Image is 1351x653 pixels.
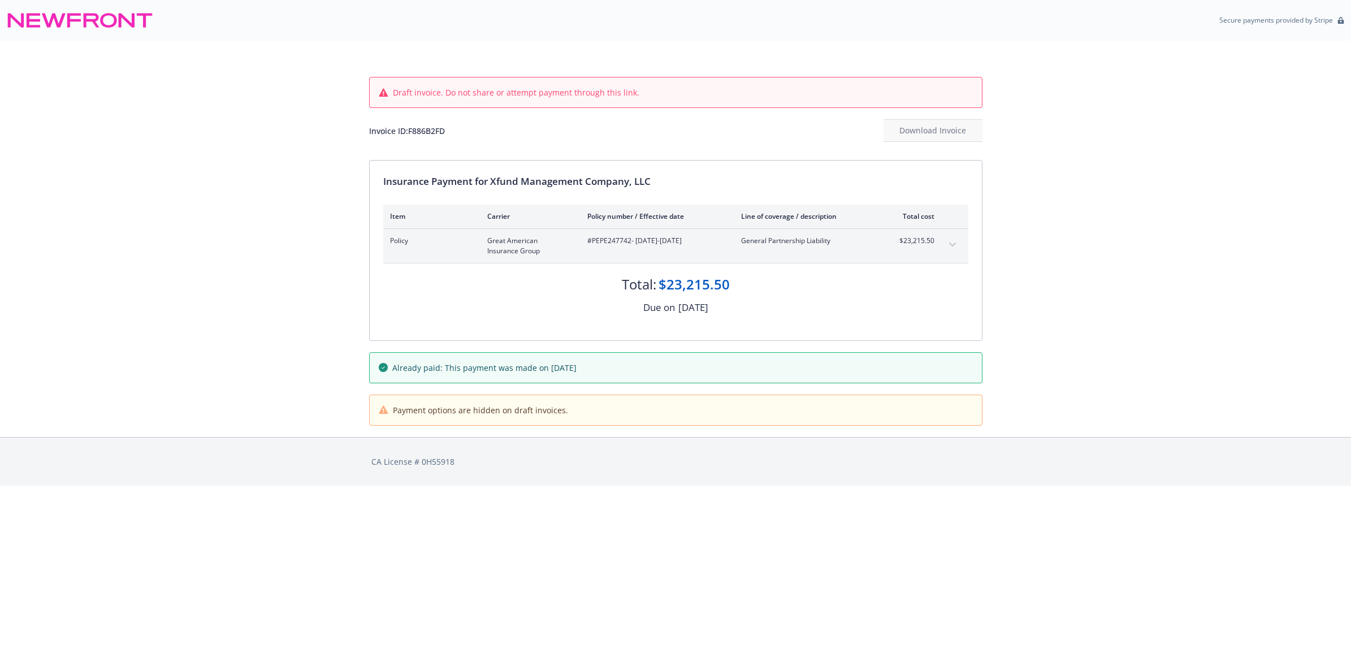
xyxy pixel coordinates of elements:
div: Total cost [892,211,934,221]
span: #PEPE247742 - [DATE]-[DATE] [587,236,723,246]
span: Great American Insurance Group [487,236,569,256]
div: Item [390,211,469,221]
div: [DATE] [678,300,708,315]
div: PolicyGreat American Insurance Group#PEPE247742- [DATE]-[DATE]General Partnership Liability$23,21... [383,229,968,263]
div: Download Invoice [884,120,982,141]
span: General Partnership Liability [741,236,874,246]
span: Policy [390,236,469,246]
span: $23,215.50 [892,236,934,246]
div: $23,215.50 [659,275,730,294]
div: Invoice ID: F886B2FD [369,125,445,137]
p: Secure payments provided by Stripe [1219,15,1333,25]
div: Policy number / Effective date [587,211,723,221]
div: Insurance Payment for Xfund Management Company, LLC [383,174,968,189]
span: Already paid: This payment was made on [DATE] [392,362,577,374]
button: expand content [943,236,962,254]
div: Line of coverage / description [741,211,874,221]
div: Total: [622,275,656,294]
button: Download Invoice [884,119,982,142]
span: Payment options are hidden on draft invoices. [393,404,568,416]
div: Carrier [487,211,569,221]
div: CA License # 0H55918 [371,456,980,468]
div: Due on [643,300,675,315]
span: Draft invoice. Do not share or attempt payment through this link. [393,87,639,98]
